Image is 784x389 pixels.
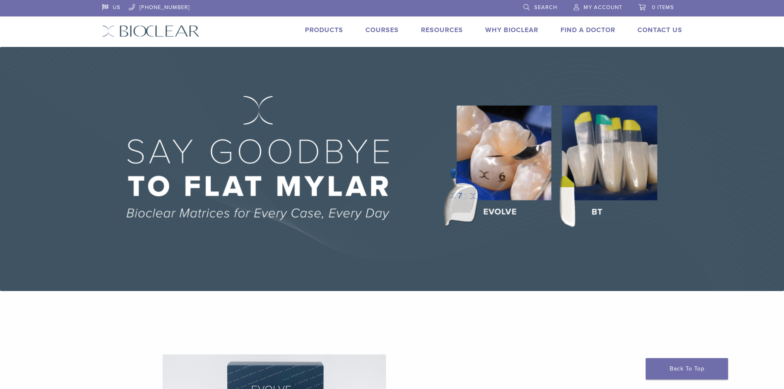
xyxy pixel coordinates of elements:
[421,26,463,34] a: Resources
[637,26,682,34] a: Contact Us
[534,4,557,11] span: Search
[485,26,538,34] a: Why Bioclear
[584,4,622,11] span: My Account
[365,26,399,34] a: Courses
[646,358,728,380] a: Back To Top
[652,4,674,11] span: 0 items
[305,26,343,34] a: Products
[102,25,200,37] img: Bioclear
[561,26,615,34] a: Find A Doctor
